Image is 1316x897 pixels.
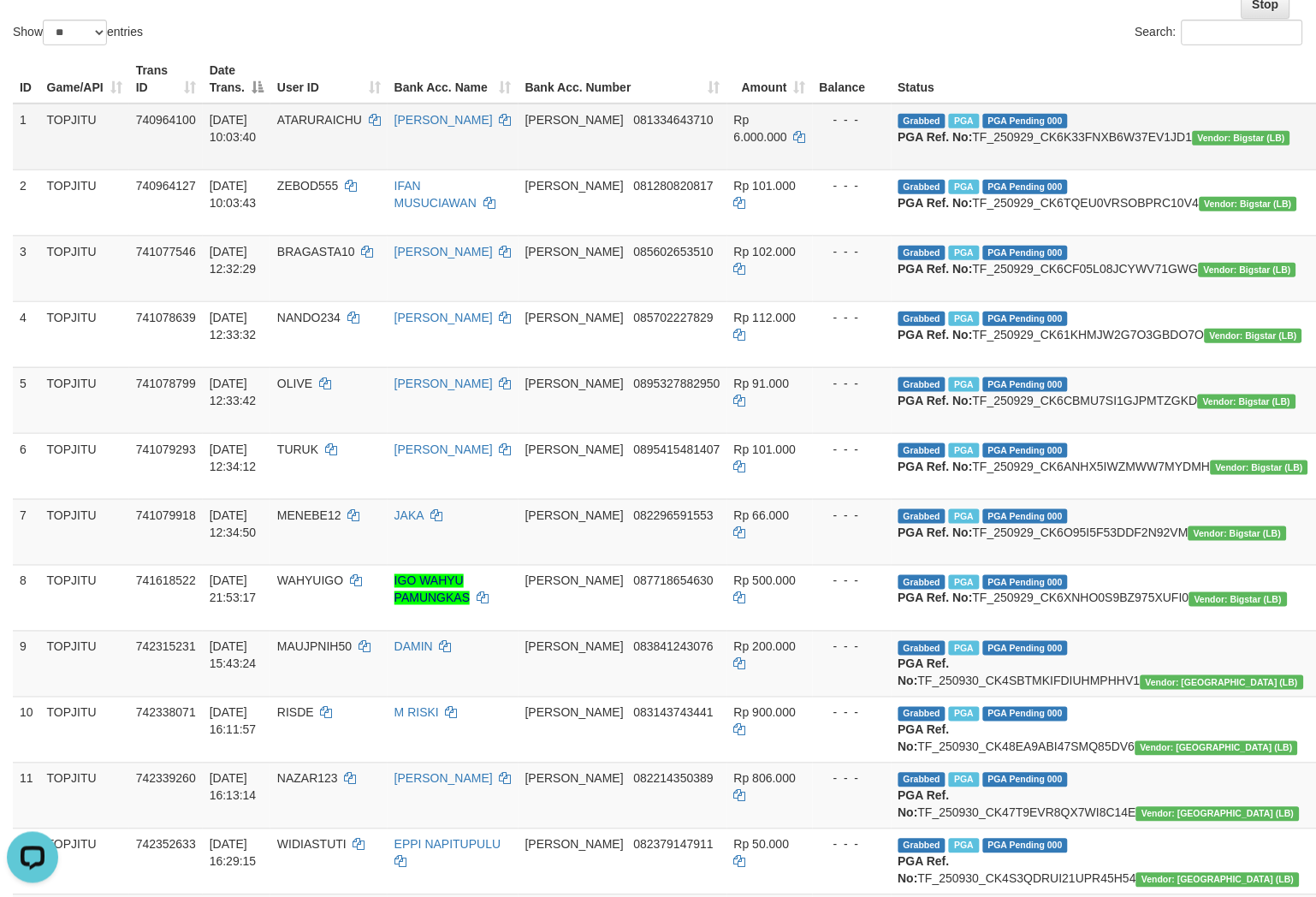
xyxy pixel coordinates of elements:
[210,508,257,539] span: [DATE] 12:34:50
[394,311,493,324] a: [PERSON_NAME]
[40,631,129,697] td: TOPJITU
[634,772,714,786] span: Copy 082214350389 to clipboard
[277,640,352,654] span: MAUJPNIH50
[136,311,196,324] span: 741078639
[1200,197,1298,211] span: Vendor URL: https://dashboard.q2checkout.com/secure
[898,130,973,144] b: PGA Ref. No:
[898,114,946,128] span: Grabbed
[820,639,885,656] div: - - -
[277,574,343,588] span: WAHYUIGO
[820,704,885,722] div: - - -
[13,433,40,499] td: 6
[898,180,946,194] span: Grabbed
[820,836,885,853] div: - - -
[13,301,40,367] td: 4
[820,770,885,787] div: - - -
[13,104,40,170] td: 1
[949,443,979,458] span: Marked by bjqdanil
[525,179,624,193] span: [PERSON_NAME]
[634,179,714,193] span: Copy 081280820817 to clipboard
[40,169,129,235] td: TOPJITU
[983,180,1069,194] span: PGA Pending
[820,177,885,194] div: - - -
[898,707,946,722] span: Grabbed
[394,443,493,456] a: [PERSON_NAME]
[394,838,501,852] a: EPPI NAPITUPULU
[13,499,40,565] td: 7
[898,789,950,820] b: PGA Ref. No:
[525,508,624,522] span: [PERSON_NAME]
[136,245,196,258] span: 741077546
[820,375,885,392] div: - - -
[983,773,1069,787] span: PGA Pending
[13,55,40,104] th: ID
[983,641,1069,656] span: PGA Pending
[820,441,885,458] div: - - -
[203,55,270,104] th: Date Trans.: activate to sort column descending
[525,377,624,390] span: [PERSON_NAME]
[13,631,40,697] td: 9
[1182,20,1303,45] input: Search:
[983,377,1069,392] span: PGA Pending
[210,838,257,869] span: [DATE] 16:29:15
[983,839,1069,853] span: PGA Pending
[136,443,196,456] span: 741079293
[394,377,493,390] a: [PERSON_NAME]
[734,179,796,193] span: Rp 101.000
[1211,460,1309,475] span: Vendor URL: https://dashboard.q2checkout.com/secure
[13,367,40,433] td: 5
[136,772,196,786] span: 742339260
[277,508,341,522] span: MENEBE12
[210,706,257,737] span: [DATE] 16:11:57
[136,377,196,390] span: 741078799
[820,243,885,260] div: - - -
[13,20,143,45] label: Show entries
[210,772,257,803] span: [DATE] 16:13:14
[898,526,973,539] b: PGA Ref. No:
[270,55,388,104] th: User ID: activate to sort column ascending
[898,443,946,458] span: Grabbed
[525,772,624,786] span: [PERSON_NAME]
[1198,395,1296,409] span: Vendor URL: https://dashboard.q2checkout.com/secure
[898,839,946,853] span: Grabbed
[983,114,1069,128] span: PGA Pending
[983,707,1069,722] span: PGA Pending
[1193,131,1291,146] span: Vendor URL: https://dashboard.q2checkout.com/secure
[394,113,493,127] a: [PERSON_NAME]
[949,377,979,392] span: Marked by bjqdanil
[136,179,196,193] span: 740964127
[40,697,129,763] td: TOPJITU
[898,262,973,276] b: PGA Ref. No:
[898,855,950,886] b: PGA Ref. No:
[277,377,312,390] span: OLIVE
[634,245,714,258] span: Copy 085602653510 to clipboard
[983,509,1069,524] span: PGA Pending
[210,574,257,605] span: [DATE] 21:53:17
[1205,329,1303,343] span: Vendor URL: https://dashboard.q2checkout.com/secure
[1189,592,1288,607] span: Vendor URL: https://dashboard.q2checkout.com/secure
[40,55,129,104] th: Game/API: activate to sort column ascending
[13,697,40,763] td: 10
[634,640,714,654] span: Copy 083841243076 to clipboard
[40,565,129,631] td: TOPJITU
[949,641,979,656] span: Marked by bjqdanil
[898,641,946,656] span: Grabbed
[40,367,129,433] td: TOPJITU
[634,706,714,720] span: Copy 083143743441 to clipboard
[634,113,714,127] span: Copy 081334643710 to clipboard
[949,575,979,590] span: Marked by bjqdanil
[394,508,424,522] a: JAKA
[820,507,885,524] div: - - -
[394,706,439,720] a: M RISKI
[210,311,257,342] span: [DATE] 12:33:32
[734,772,796,786] span: Rp 806.000
[40,433,129,499] td: TOPJITU
[634,443,720,456] span: Copy 0895415481407 to clipboard
[40,301,129,367] td: TOPJITU
[40,499,129,565] td: TOPJITU
[734,245,796,258] span: Rp 102.000
[277,311,341,324] span: NANDO234
[394,245,493,258] a: [PERSON_NAME]
[525,706,624,720] span: [PERSON_NAME]
[210,245,257,276] span: [DATE] 12:32:29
